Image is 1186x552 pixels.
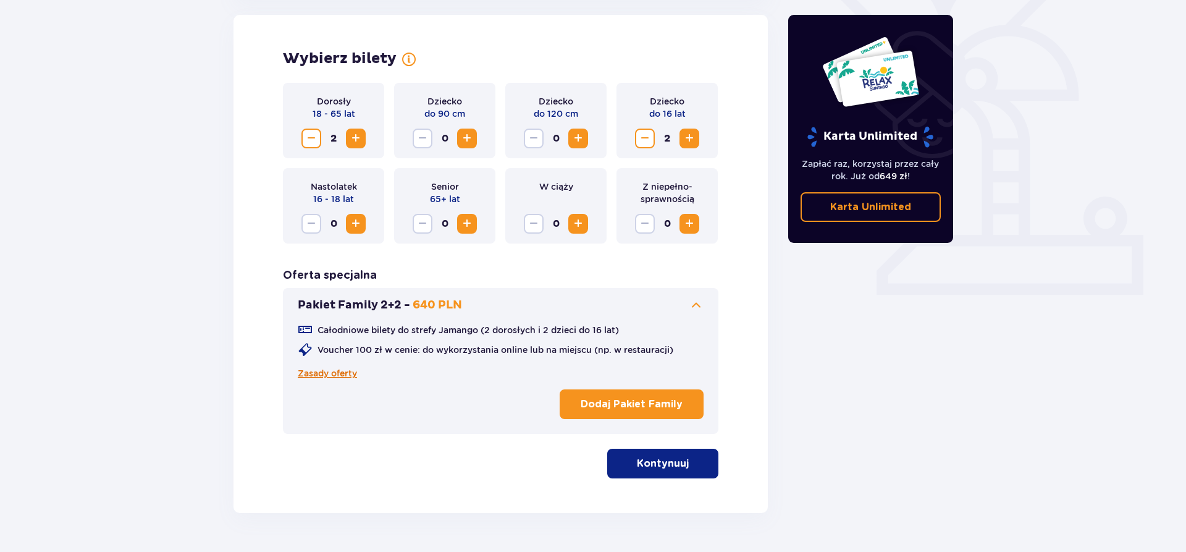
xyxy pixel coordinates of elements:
button: Decrease [413,214,432,234]
p: W ciąży [539,180,573,193]
p: 16 - 18 lat [313,193,354,205]
p: 65+ lat [430,193,460,205]
span: 0 [435,214,455,234]
button: Decrease [413,129,432,148]
a: Zasady oferty [298,367,357,380]
button: Decrease [301,129,321,148]
button: Increase [568,214,588,234]
span: 0 [546,129,566,148]
span: 649 zł [880,171,907,181]
span: 0 [435,129,455,148]
span: 0 [657,214,677,234]
button: Kontynuuj [607,449,718,478]
button: Decrease [524,129,544,148]
p: Nastolatek [311,180,357,193]
p: Dziecko [427,95,462,108]
button: Dodaj Pakiet Family [560,389,704,419]
a: Karta Unlimited [801,192,941,222]
span: 2 [657,129,677,148]
p: do 120 cm [534,108,578,120]
button: Decrease [301,214,321,234]
span: 0 [324,214,343,234]
p: Zapłać raz, korzystaj przez cały rok. Już od ! [801,158,941,182]
p: do 90 cm [424,108,465,120]
button: Increase [457,129,477,148]
button: Increase [568,129,588,148]
p: Karta Unlimited [806,126,935,148]
button: Decrease [635,129,655,148]
p: Całodniowe bilety do strefy Jamango (2 dorosłych i 2 dzieci do 16 lat) [318,324,619,336]
button: Decrease [524,214,544,234]
p: Dodaj Pakiet Family [581,397,683,411]
p: do 16 lat [649,108,686,120]
p: Voucher 100 zł w cenie: do wykorzystania online lub na miejscu (np. w restauracji) [318,344,673,356]
span: 2 [324,129,343,148]
p: Pakiet Family 2+2 - [298,298,410,313]
p: Dziecko [539,95,573,108]
p: Senior [431,180,459,193]
button: Increase [457,214,477,234]
p: Dorosły [317,95,351,108]
p: 640 PLN [413,298,462,313]
p: 18 - 65 lat [313,108,355,120]
p: Karta Unlimited [830,200,911,214]
p: Oferta specjalna [283,268,377,283]
button: Increase [346,214,366,234]
button: Decrease [635,214,655,234]
button: Increase [679,129,699,148]
button: Pakiet Family 2+2 -640 PLN [298,298,704,313]
p: Wybierz bilety [283,49,397,68]
span: 0 [546,214,566,234]
p: Dziecko [650,95,684,108]
button: Increase [346,129,366,148]
p: Kontynuuj [637,457,689,470]
p: Z niepełno­sprawnością [626,180,708,205]
button: Increase [679,214,699,234]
